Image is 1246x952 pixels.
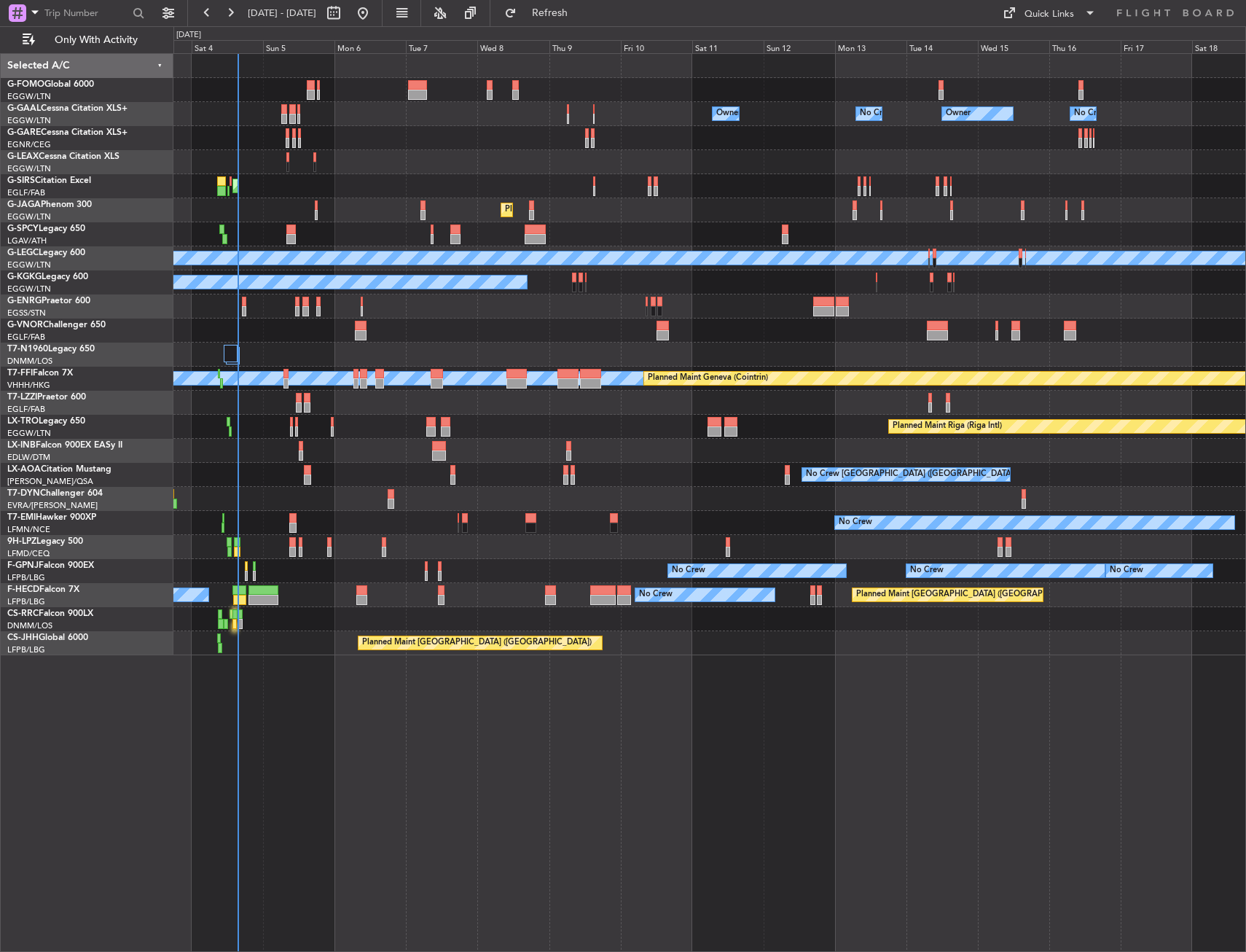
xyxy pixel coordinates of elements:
[1110,560,1143,582] div: No Crew
[7,620,52,631] a: DNMM/LOS
[639,584,673,606] div: No Crew
[7,452,50,463] a: EDLW/DTM
[978,40,1049,53] div: Wed 15
[856,584,1086,606] div: Planned Maint [GEOGRAPHIC_DATA] ([GEOGRAPHIC_DATA])
[7,152,119,161] a: G-LEAXCessna Citation XLS
[7,500,98,511] a: EVRA/[PERSON_NAME]
[7,548,50,559] a: LFMD/CEQ
[7,345,48,354] span: T7-N1960
[7,163,51,174] a: EGGW/LTN
[406,40,477,53] div: Tue 7
[7,104,128,113] a: G-GAALCessna Citation XLS+
[38,35,154,45] span: Only With Activity
[237,175,466,197] div: Planned Maint [GEOGRAPHIC_DATA] ([GEOGRAPHIC_DATA])
[7,152,39,161] span: G-LEAX
[648,367,768,389] div: Planned Maint Geneva (Cointrin)
[7,200,41,209] span: G-JAGA
[7,176,91,185] a: G-SIRSCitation Excel
[7,297,42,305] span: G-ENRG
[7,537,36,546] span: 9H-LPZ
[7,476,93,487] a: [PERSON_NAME]/QSA
[7,393,37,402] span: T7-LZZI
[7,609,93,618] a: CS-RRCFalcon 900LX
[906,40,978,53] div: Tue 14
[7,537,83,546] a: 9H-LPZLegacy 500
[7,139,51,150] a: EGNR/CEG
[7,273,88,281] a: G-KGKGLegacy 600
[7,513,36,522] span: T7-EMI
[7,561,39,570] span: F-GPNJ
[549,40,621,53] div: Thu 9
[835,40,906,53] div: Mon 13
[7,465,41,474] span: LX-AOA
[477,40,549,53] div: Wed 8
[860,103,893,125] div: No Crew
[7,644,45,655] a: LFPB/LBG
[248,7,316,20] span: [DATE] - [DATE]
[716,103,741,125] div: Owner
[7,249,39,257] span: G-LEGC
[7,187,45,198] a: EGLF/FAB
[192,40,263,53] div: Sat 4
[1121,40,1192,53] div: Fri 17
[498,1,585,25] button: Refresh
[44,2,128,24] input: Trip Number
[7,128,128,137] a: G-GARECessna Citation XLS+
[7,211,51,222] a: EGGW/LTN
[7,489,40,498] span: T7-DYN
[7,380,50,391] a: VHHH/HKG
[1049,40,1121,53] div: Thu 16
[7,225,39,233] span: G-SPCY
[7,321,43,329] span: G-VNOR
[362,632,592,654] div: Planned Maint [GEOGRAPHIC_DATA] ([GEOGRAPHIC_DATA])
[946,103,971,125] div: Owner
[334,40,406,53] div: Mon 6
[7,369,73,378] a: T7-FFIFalcon 7X
[7,356,52,367] a: DNMM/LOS
[7,585,39,594] span: F-HECD
[7,225,85,233] a: G-SPCYLegacy 650
[1074,103,1108,125] div: No Crew
[7,513,96,522] a: T7-EMIHawker 900XP
[7,404,45,415] a: EGLF/FAB
[7,284,51,294] a: EGGW/LTN
[520,8,581,18] span: Refresh
[692,40,764,53] div: Sat 11
[7,332,45,343] a: EGLF/FAB
[7,80,44,89] span: G-FOMO
[16,28,158,52] button: Only With Activity
[893,415,1002,437] div: Planned Maint Riga (Riga Intl)
[7,393,86,402] a: T7-LZZIPraetor 600
[7,417,39,426] span: LX-TRO
[7,297,90,305] a: G-ENRGPraetor 600
[7,80,94,89] a: G-FOMOGlobal 6000
[7,524,50,535] a: LFMN/NCE
[7,585,79,594] a: F-HECDFalcon 7X
[1024,7,1074,22] div: Quick Links
[7,260,51,270] a: EGGW/LTN
[7,91,51,102] a: EGGW/LTN
[7,273,42,281] span: G-KGKG
[7,609,39,618] span: CS-RRC
[7,369,33,378] span: T7-FFI
[505,199,734,221] div: Planned Maint [GEOGRAPHIC_DATA] ([GEOGRAPHIC_DATA])
[7,572,45,583] a: LFPB/LBG
[7,128,41,137] span: G-GARE
[7,441,36,450] span: LX-INB
[621,40,692,53] div: Fri 10
[7,465,111,474] a: LX-AOACitation Mustang
[7,249,85,257] a: G-LEGCLegacy 600
[7,596,45,607] a: LFPB/LBG
[7,633,88,642] a: CS-JHHGlobal 6000
[7,176,35,185] span: G-SIRS
[7,235,47,246] a: LGAV/ATH
[7,428,51,439] a: EGGW/LTN
[7,104,41,113] span: G-GAAL
[7,633,39,642] span: CS-JHH
[7,321,106,329] a: G-VNORChallenger 650
[263,40,334,53] div: Sun 5
[7,489,103,498] a: T7-DYNChallenger 604
[764,40,835,53] div: Sun 12
[839,512,872,534] div: No Crew
[7,200,92,209] a: G-JAGAPhenom 300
